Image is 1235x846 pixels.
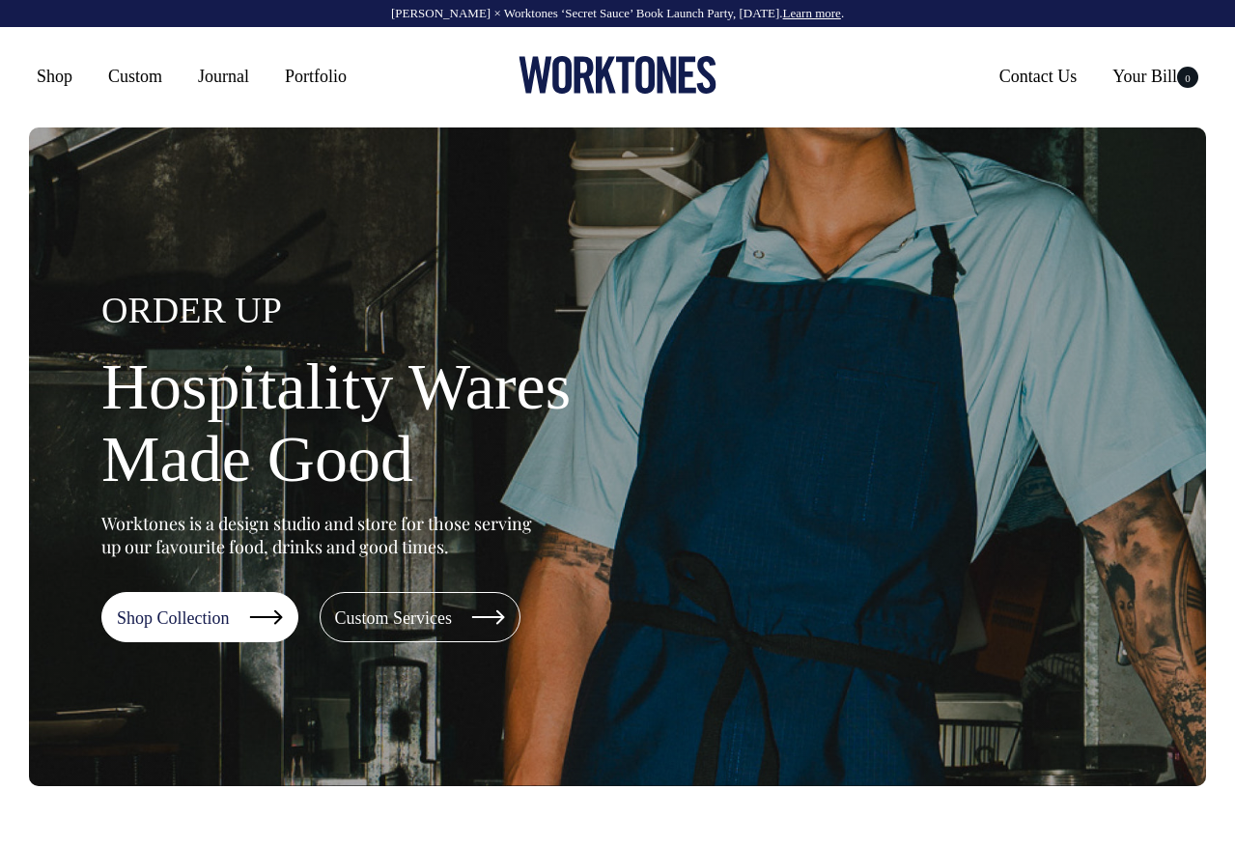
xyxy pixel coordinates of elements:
a: Portfolio [277,59,354,94]
span: 0 [1177,67,1198,88]
a: Custom Services [320,592,521,642]
a: Shop Collection [101,592,298,642]
p: Worktones is a design studio and store for those serving up our favourite food, drinks and good t... [101,512,541,558]
h4: ORDER UP [101,291,719,331]
div: [PERSON_NAME] × Worktones ‘Secret Sauce’ Book Launch Party, [DATE]. . [19,7,1216,20]
a: Learn more [783,6,841,20]
a: Contact Us [992,59,1085,94]
a: Your Bill0 [1105,59,1206,94]
a: Journal [190,59,257,94]
a: Shop [29,59,80,94]
a: Custom [100,59,170,94]
h1: Hospitality Wares Made Good [101,351,719,495]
